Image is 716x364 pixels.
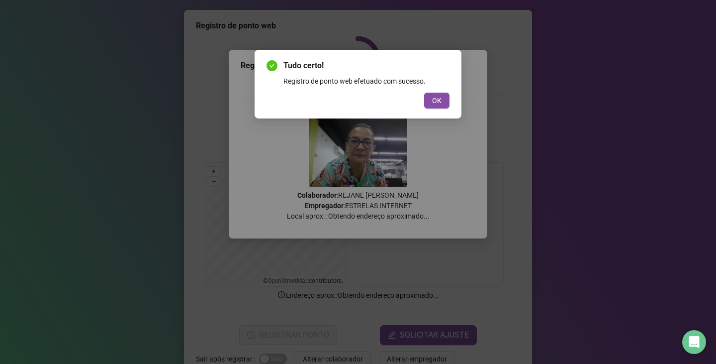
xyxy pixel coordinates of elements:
span: check-circle [267,60,277,71]
span: Tudo certo! [283,60,449,72]
div: Open Intercom Messenger [682,330,706,354]
div: Registro de ponto web efetuado com sucesso. [283,76,449,87]
span: OK [432,95,442,106]
button: OK [424,93,449,109]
